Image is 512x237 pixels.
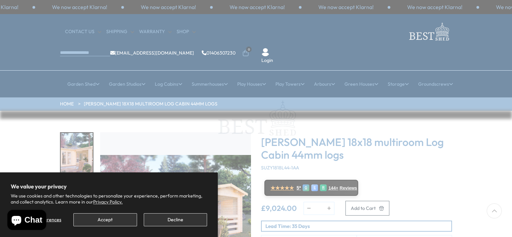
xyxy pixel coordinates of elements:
inbox-online-store-chat: Shopify online store chat [5,210,48,232]
button: Accept [73,213,137,226]
h2: We value your privacy [11,183,207,190]
p: We use cookies and other technologies to personalize your experience, perform marketing, and coll... [11,193,207,205]
button: Decline [144,213,207,226]
a: Privacy Policy. [93,199,123,205]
